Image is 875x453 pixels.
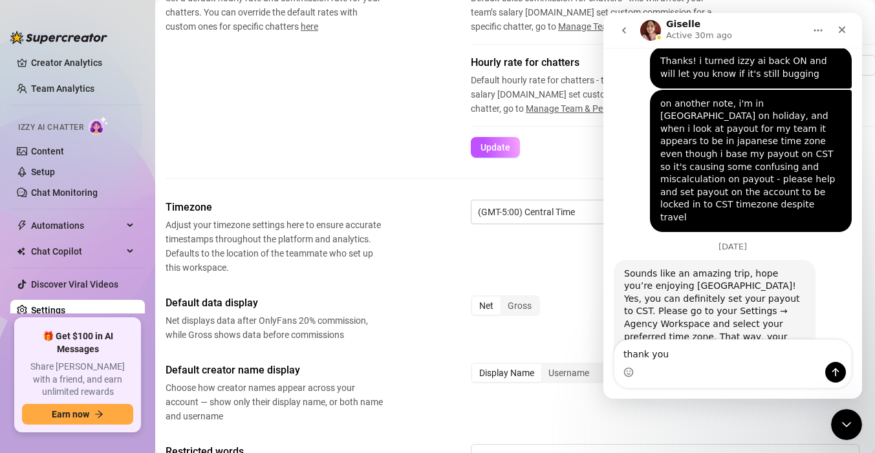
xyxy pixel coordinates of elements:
[31,167,55,177] a: Setup
[301,21,318,32] span: here
[94,410,103,419] span: arrow-right
[17,247,25,256] img: Chat Copilot
[31,52,135,73] a: Creator Analytics
[22,404,133,425] button: Earn nowarrow-right
[472,364,541,382] div: Display Name
[22,361,133,399] span: Share [PERSON_NAME] with a friend, and earn unlimited rewards
[541,364,596,382] div: Username
[471,363,717,383] div: segmented control
[481,142,510,153] span: Update
[31,279,118,290] a: Discover Viral Videos
[166,295,383,311] span: Default data display
[222,349,243,370] button: Send a message…
[31,83,94,94] a: Team Analytics
[471,55,729,70] span: Hourly rate for chatters
[31,305,65,315] a: Settings
[471,295,540,316] div: segmented control
[501,297,539,315] div: Gross
[22,330,133,355] span: 🎁 Get $100 in AI Messages
[31,241,123,262] span: Chat Copilot
[10,247,212,364] div: Sounds like an amazing trip, hope you’re enjoying [GEOGRAPHIC_DATA]! Yes, you can definitely set ...
[603,13,862,399] iframe: Intercom live chat
[18,121,83,134] span: Izzy AI Chatter
[52,409,89,419] span: Earn now
[472,297,501,315] div: Net
[11,327,248,349] textarea: Message…
[526,103,644,114] span: Manage Team & Permissions.
[10,31,107,44] img: logo-BBDzfeDw.svg
[17,220,27,231] span: thunderbolt
[471,73,729,116] span: Default hourly rate for chatters - this will affect your team’s salary [DOMAIN_NAME] set custom h...
[21,255,202,356] div: Sounds like an amazing trip, hope you’re enjoying [GEOGRAPHIC_DATA]! Yes, you can definitely set ...
[596,364,716,382] div: Display Name & Username
[166,381,383,423] span: Choose how creator names appear across your account — show only their display name, or both name ...
[166,218,383,275] span: Adjust your timezone settings here to ensure accurate timestamps throughout the platform and anal...
[166,200,383,215] span: Timezone
[89,116,109,135] img: AI Chatter
[31,187,98,198] a: Chat Monitoring
[166,313,383,342] span: Net displays data after OnlyFans 20% commission, while Gross shows data before commissions
[20,354,30,364] button: Emoji picker
[558,21,676,32] span: Manage Team & Permissions.
[31,215,123,236] span: Automations
[471,137,520,158] button: Update
[166,363,383,378] span: Default creator name display
[31,146,64,156] a: Content
[831,409,862,440] iframe: Intercom live chat
[10,247,248,392] div: Giselle says…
